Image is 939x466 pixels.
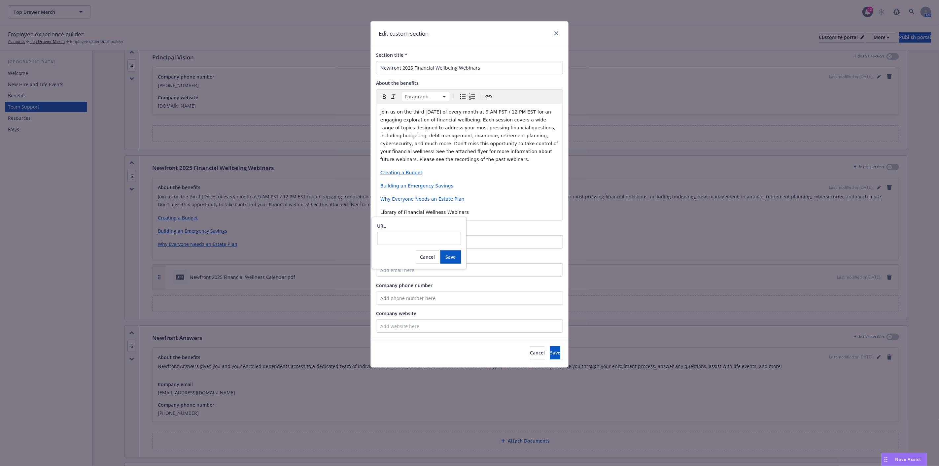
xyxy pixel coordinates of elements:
[376,80,419,86] span: About the benefits
[420,254,435,260] span: Cancel
[377,223,386,229] span: URL
[402,92,450,101] button: Block type
[380,210,469,215] span: Library of Financial Wellness Webinars
[376,104,563,220] div: editable markdown
[376,319,563,333] input: Add website here
[882,453,890,466] div: Drag to move
[380,109,560,162] span: Join us on the third [DATE] of every month at 9 AM PST / 12 PM EST for an engaging exploration of...
[376,282,433,288] span: Company phone number
[550,346,560,359] button: Save
[376,52,407,58] span: Section title *
[380,183,453,188] a: Building an Emergency Savings
[376,263,563,277] input: Add email here
[530,346,545,359] button: Cancel
[458,92,477,101] div: toggle group
[379,29,429,38] h1: Edit custom section
[380,170,422,175] a: Creating a Budget
[552,29,560,37] a: close
[484,92,493,101] button: Create link
[458,92,468,101] button: Bulleted list
[376,310,416,316] span: Company website
[446,254,456,260] span: Save
[380,196,465,202] a: Why Everyone Needs an Estate Plan
[376,235,563,249] input: Add name here
[530,349,545,356] span: Cancel
[380,92,389,101] button: Bold
[882,453,927,466] button: Nova Assist
[376,61,563,74] input: Add title here
[440,250,461,264] button: Save
[416,250,439,264] button: Cancel
[468,92,477,101] button: Numbered list
[389,92,398,101] button: Italic
[550,349,560,356] span: Save
[376,291,563,305] input: Add phone number here
[895,456,922,462] span: Nova Assist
